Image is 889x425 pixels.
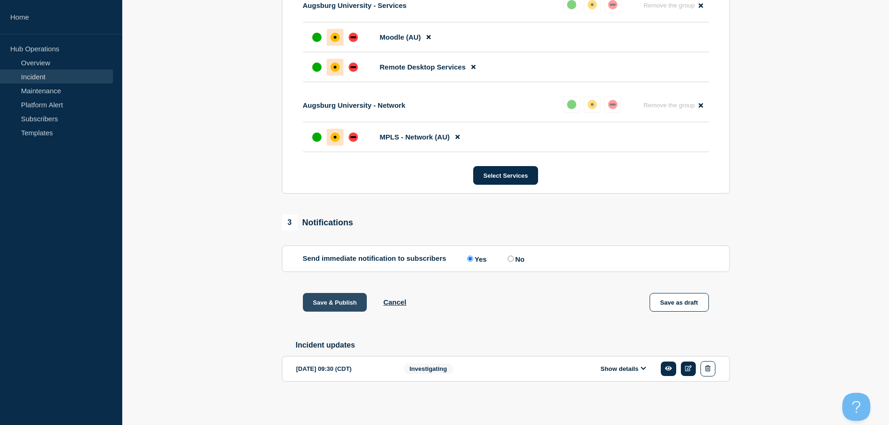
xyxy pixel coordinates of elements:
[563,96,580,113] button: up
[650,293,709,312] button: Save as draft
[567,100,576,109] div: up
[303,1,407,9] p: Augsburg University - Services
[303,254,709,263] div: Send immediate notification to subscribers
[349,33,358,42] div: down
[604,96,621,113] button: down
[349,132,358,142] div: down
[508,256,514,262] input: No
[312,33,322,42] div: up
[505,254,525,263] label: No
[282,215,298,230] span: 3
[312,132,322,142] div: up
[608,100,617,109] div: down
[588,100,597,109] div: affected
[380,33,421,41] span: Moodle (AU)
[404,363,453,374] span: Investigating
[296,361,390,376] div: [DATE] 09:30 (CDT)
[638,96,709,114] button: Remove the group
[380,133,450,141] span: MPLS - Network (AU)
[303,101,406,109] p: Augsburg University - Network
[330,33,340,42] div: affected
[303,254,447,263] p: Send immediate notification to subscribers
[312,63,322,72] div: up
[349,63,358,72] div: down
[380,63,466,71] span: Remote Desktop Services
[842,393,870,421] iframe: Help Scout Beacon - Open
[598,365,649,373] button: Show details
[330,63,340,72] div: affected
[473,166,538,185] button: Select Services
[467,256,473,262] input: Yes
[644,102,695,109] span: Remove the group
[296,341,730,349] h2: Incident updates
[383,298,406,306] button: Cancel
[584,96,601,113] button: affected
[303,293,367,312] button: Save & Publish
[465,254,487,263] label: Yes
[644,2,695,9] span: Remove the group
[330,132,340,142] div: affected
[282,215,353,230] div: Notifications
